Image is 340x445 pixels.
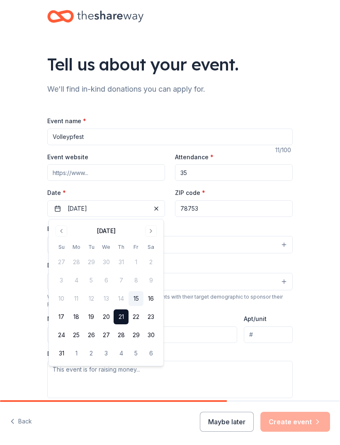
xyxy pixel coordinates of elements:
input: 12345 (U.S. only) [175,200,293,217]
label: Date [47,189,165,197]
th: Saturday [143,243,158,251]
button: 24 [54,328,69,343]
button: [DATE] [47,200,165,217]
button: 3 [99,346,114,361]
th: Wednesday [99,243,114,251]
label: Attendance [175,153,214,161]
button: 26 [84,328,99,343]
button: 16 [143,291,158,306]
button: 4 [114,346,129,361]
input: https://www... [47,164,165,181]
button: 18 [69,309,84,324]
button: Go to next month [145,225,157,237]
label: Apt/unit [244,315,267,323]
th: Thursday [114,243,129,251]
button: 19 [84,309,99,324]
label: Demographic [47,261,86,270]
th: Monday [69,243,84,251]
input: Spring Fundraiser [47,129,293,145]
div: We'll find in-kind donations you can apply for. [47,83,293,96]
button: Select [47,236,293,253]
input: Enter a US address [47,326,237,343]
button: 31 [54,346,69,361]
th: Sunday [54,243,69,251]
label: Event name [47,117,86,125]
button: 23 [143,309,158,324]
button: 25 [69,328,84,343]
div: 11 /100 [275,145,293,155]
button: 5 [129,346,143,361]
label: Description [47,350,80,358]
button: 30 [143,328,158,343]
button: 2 [84,346,99,361]
button: 28 [114,328,129,343]
label: Event type [47,225,83,233]
label: Mailing address [47,315,94,323]
div: We use this information to help brands find events with their target demographic to sponsor their... [47,294,293,307]
button: 1 [69,346,84,361]
button: Go to previous month [56,225,67,237]
label: ZIP code [175,189,205,197]
button: 15 [129,291,143,306]
button: 6 [143,346,158,361]
button: 27 [99,328,114,343]
th: Tuesday [84,243,99,251]
button: Select [47,273,293,290]
div: Tell us about your event. [47,53,293,76]
button: 20 [99,309,114,324]
button: Maybe later [200,412,254,432]
button: 21 [114,309,129,324]
label: Event website [47,153,88,161]
th: Friday [129,243,143,251]
div: [DATE] [97,226,116,236]
input: 20 [175,164,293,181]
input: # [244,326,293,343]
button: 29 [129,328,143,343]
button: Back [10,413,32,430]
button: 22 [129,309,143,324]
button: 17 [54,309,69,324]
